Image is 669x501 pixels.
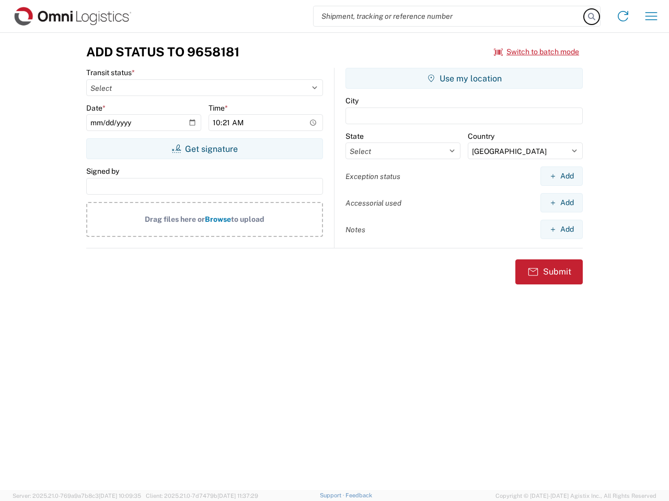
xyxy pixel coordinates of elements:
label: Transit status [86,68,135,77]
button: Add [540,166,583,186]
button: Add [540,193,583,212]
button: Add [540,220,583,239]
span: to upload [231,215,264,223]
span: [DATE] 10:09:35 [99,493,141,499]
a: Support [320,492,346,498]
label: City [345,96,359,105]
span: Browse [205,215,231,223]
label: Notes [345,225,365,234]
label: Exception status [345,172,400,181]
label: Time [209,103,228,113]
span: Client: 2025.21.0-7d7479b [146,493,258,499]
button: Submit [515,259,583,284]
span: [DATE] 11:37:29 [217,493,258,499]
label: Date [86,103,106,113]
label: Accessorial used [345,198,401,208]
label: Country [468,132,494,141]
span: Drag files here or [145,215,205,223]
input: Shipment, tracking or reference number [314,6,584,26]
label: Signed by [86,166,119,176]
h3: Add Status to 9658181 [86,44,239,59]
a: Feedback [345,492,372,498]
span: Server: 2025.21.0-769a9a7b8c3 [13,493,141,499]
label: State [345,132,364,141]
button: Get signature [86,138,323,159]
button: Switch to batch mode [494,43,579,61]
button: Use my location [345,68,583,89]
span: Copyright © [DATE]-[DATE] Agistix Inc., All Rights Reserved [495,491,656,500]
